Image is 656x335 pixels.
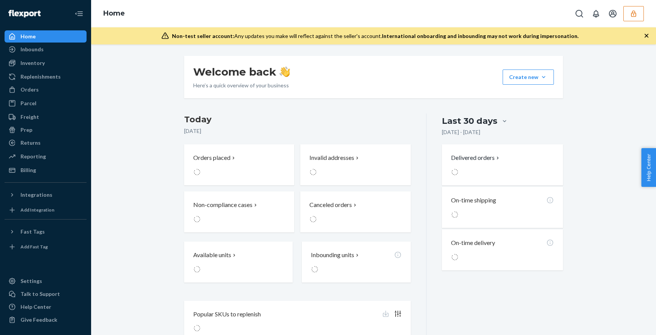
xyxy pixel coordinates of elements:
[5,124,87,136] a: Prep
[5,204,87,216] a: Add Integration
[97,3,131,25] ol: breadcrumbs
[382,33,579,39] span: International onboarding and inbounding may not work during impersonation.
[5,30,87,43] a: Home
[588,6,604,21] button: Open notifications
[184,191,294,232] button: Non-compliance cases
[193,153,230,162] p: Orders placed
[20,243,48,250] div: Add Fast Tag
[172,32,579,40] div: Any updates you make will reflect against the seller's account.
[503,70,554,85] button: Create new
[20,100,36,107] div: Parcel
[5,150,87,163] a: Reporting
[193,201,252,209] p: Non-compliance cases
[451,153,501,162] button: Delivered orders
[309,201,352,209] p: Canceled orders
[20,46,44,53] div: Inbounds
[311,251,354,259] p: Inbounding units
[184,144,294,185] button: Orders placed
[279,66,290,77] img: hand-wave emoji
[20,207,54,213] div: Add Integration
[20,139,41,147] div: Returns
[71,6,87,21] button: Close Navigation
[193,65,290,79] h1: Welcome back
[20,73,61,81] div: Replenishments
[5,241,87,253] a: Add Fast Tag
[193,251,231,259] p: Available units
[641,148,656,187] button: Help Center
[5,226,87,238] button: Fast Tags
[5,288,87,300] button: Talk to Support
[442,128,480,136] p: [DATE] - [DATE]
[172,33,234,39] span: Non-test seller account:
[302,242,410,283] button: Inbounding units
[20,166,36,174] div: Billing
[20,290,60,298] div: Talk to Support
[5,164,87,176] a: Billing
[20,191,52,199] div: Integrations
[5,301,87,313] a: Help Center
[5,97,87,109] a: Parcel
[5,111,87,123] a: Freight
[8,10,41,17] img: Flexport logo
[572,6,587,21] button: Open Search Box
[5,275,87,287] a: Settings
[20,316,57,324] div: Give Feedback
[20,228,45,235] div: Fast Tags
[442,115,497,127] div: Last 30 days
[300,191,410,232] button: Canceled orders
[5,43,87,55] a: Inbounds
[5,84,87,96] a: Orders
[193,82,290,89] p: Here’s a quick overview of your business
[5,57,87,69] a: Inventory
[20,303,51,311] div: Help Center
[5,314,87,326] button: Give Feedback
[20,277,42,285] div: Settings
[5,189,87,201] button: Integrations
[20,86,39,93] div: Orders
[5,137,87,149] a: Returns
[184,127,411,135] p: [DATE]
[451,196,496,205] p: On-time shipping
[5,71,87,83] a: Replenishments
[184,242,293,283] button: Available units
[103,9,125,17] a: Home
[184,114,411,126] h3: Today
[20,126,32,134] div: Prep
[605,6,620,21] button: Open account menu
[20,59,45,67] div: Inventory
[20,113,39,121] div: Freight
[20,33,36,40] div: Home
[309,153,354,162] p: Invalid addresses
[451,239,495,247] p: On-time delivery
[193,310,261,319] p: Popular SKUs to replenish
[20,153,46,160] div: Reporting
[300,144,410,185] button: Invalid addresses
